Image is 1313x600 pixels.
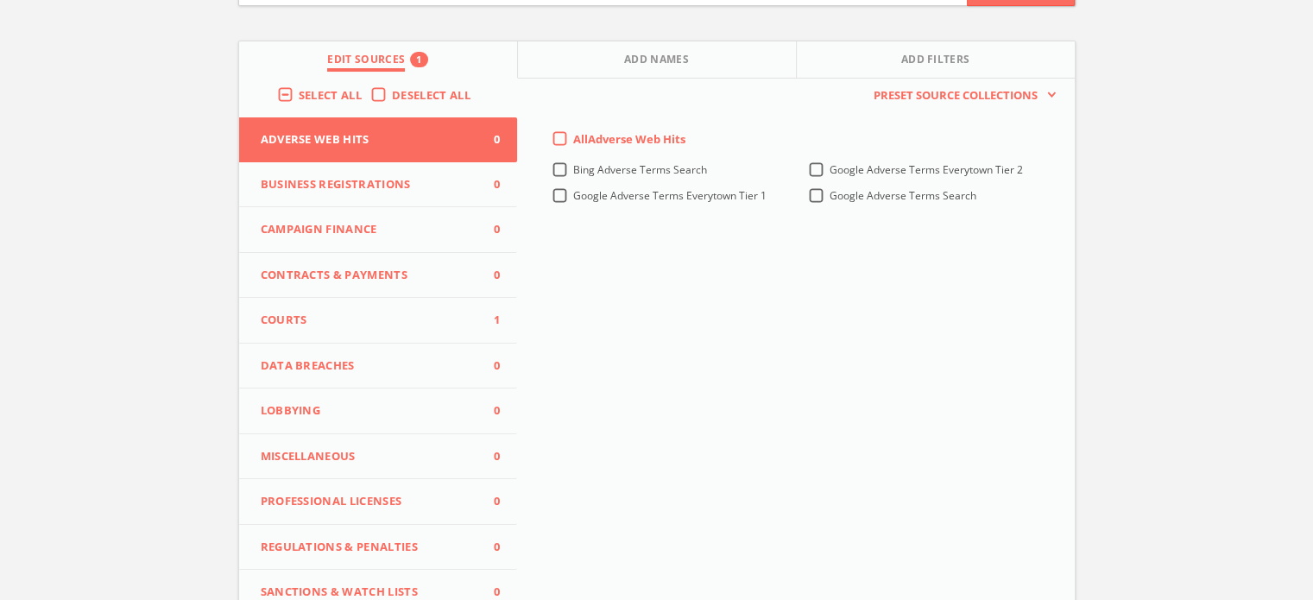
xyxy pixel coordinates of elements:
[299,87,362,103] span: Select All
[518,41,797,79] button: Add Names
[239,434,518,480] button: Miscellaneous0
[865,87,1057,104] button: Preset Source Collections
[474,493,500,510] span: 0
[239,388,518,434] button: Lobbying0
[261,221,475,238] span: Campaign Finance
[261,267,475,284] span: Contracts & Payments
[261,402,475,420] span: Lobbying
[261,357,475,375] span: Data Breaches
[474,539,500,556] span: 0
[239,344,518,389] button: Data Breaches0
[474,176,500,193] span: 0
[261,448,475,465] span: Miscellaneous
[239,298,518,344] button: Courts1
[474,402,500,420] span: 0
[239,117,518,162] button: Adverse Web Hits0
[474,357,500,375] span: 0
[830,188,976,203] span: Google Adverse Terms Search
[239,525,518,571] button: Regulations & Penalties0
[239,253,518,299] button: Contracts & Payments0
[239,207,518,253] button: Campaign Finance0
[624,52,689,72] span: Add Names
[830,162,1023,177] span: Google Adverse Terms Everytown Tier 2
[392,87,470,103] span: Deselect All
[474,221,500,238] span: 0
[901,52,970,72] span: Add Filters
[573,188,767,203] span: Google Adverse Terms Everytown Tier 1
[261,312,475,329] span: Courts
[239,41,518,79] button: Edit Sources1
[573,131,685,147] span: All Adverse Web Hits
[239,479,518,525] button: Professional Licenses0
[261,539,475,556] span: Regulations & Penalties
[410,52,427,67] div: 1
[797,41,1075,79] button: Add Filters
[474,312,500,329] span: 1
[239,162,518,208] button: Business Registrations0
[474,131,500,148] span: 0
[261,493,475,510] span: Professional Licenses
[261,131,475,148] span: Adverse Web Hits
[327,52,405,72] span: Edit Sources
[474,448,500,465] span: 0
[474,267,500,284] span: 0
[865,87,1046,104] span: Preset Source Collections
[261,176,475,193] span: Business Registrations
[573,162,707,177] span: Bing Adverse Terms Search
